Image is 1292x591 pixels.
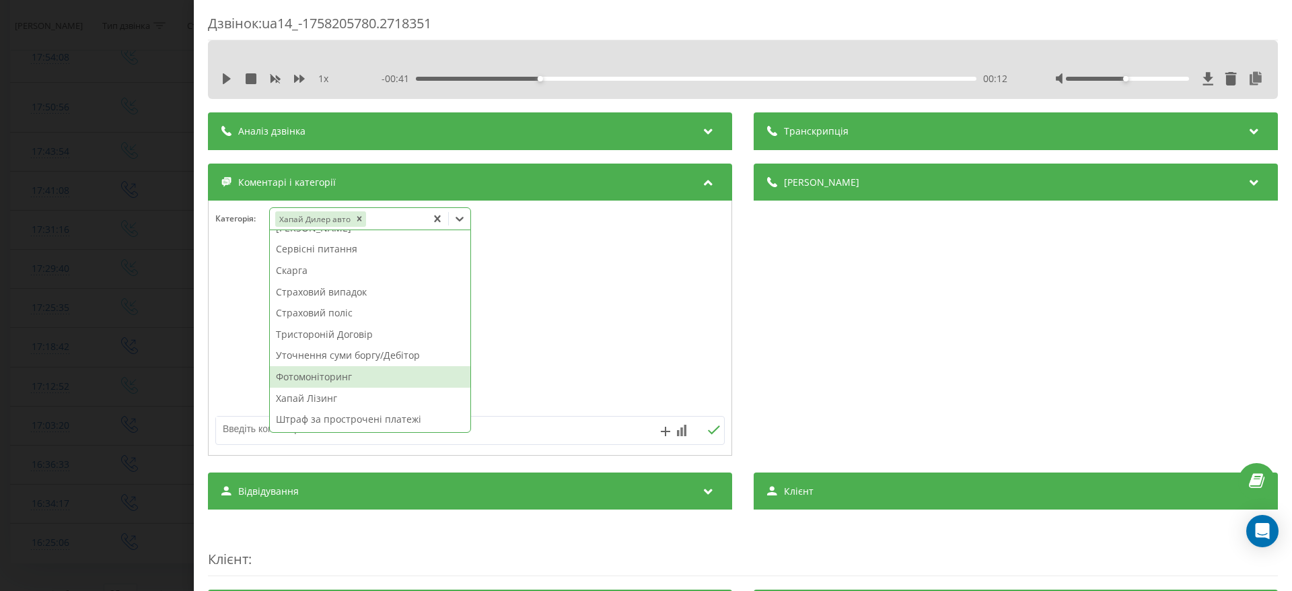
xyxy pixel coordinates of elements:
div: Страховий випадок [270,281,470,303]
div: Фотомоніторинг [270,366,470,388]
div: Open Intercom Messenger [1246,515,1279,547]
div: Страховий поліс [270,302,470,324]
h4: Категорія : [215,214,269,223]
span: - 00:41 [382,72,416,85]
span: Відвідування [238,485,299,498]
span: 00:12 [983,72,1007,85]
div: Дзвінок : ua14_-1758205780.2718351 [208,14,1278,40]
div: Хапай Дилер авто [275,211,353,227]
span: 1 x [318,72,328,85]
div: Уточнення суми боргу/Дебітор [270,345,470,366]
span: Аналіз дзвінка [238,125,306,138]
div: Хапай Лізинг [270,388,470,409]
div: : [208,523,1278,576]
div: Remove Хапай Дилер авто [353,211,366,227]
div: Accessibility label [538,76,543,81]
span: Коментарі і категорії [238,176,336,189]
span: Клієнт [784,485,814,498]
div: Тристороній Договір [270,324,470,345]
div: Штраф за прострочені платежі [270,409,470,430]
div: Скарга [270,260,470,281]
div: Сервісні питання [270,238,470,260]
span: Клієнт [208,550,248,568]
span: Транскрипція [784,125,849,138]
div: Accessibility label [1123,76,1128,81]
span: [PERSON_NAME] [784,176,859,189]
